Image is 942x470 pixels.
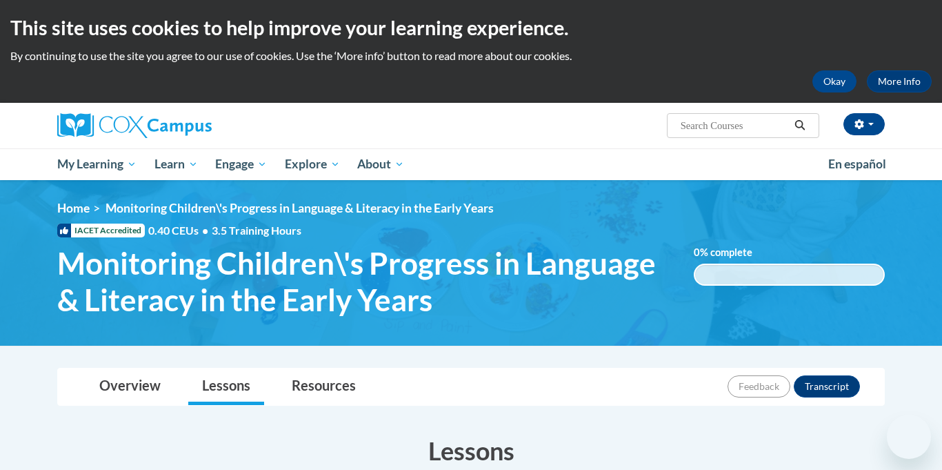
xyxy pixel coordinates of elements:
[154,156,198,173] span: Learn
[694,246,700,258] span: 0
[57,433,885,468] h3: Lessons
[106,201,494,215] span: Monitoring Children\'s Progress in Language & Literacy in the Early Years
[794,375,860,398] button: Transcript
[812,70,856,92] button: Okay
[57,156,137,173] span: My Learning
[57,113,319,138] a: Cox Campus
[57,224,145,237] span: IACET Accredited
[57,113,212,138] img: Cox Campus
[146,148,207,180] a: Learn
[10,48,932,63] p: By continuing to use the site you agree to our use of cookies. Use the ‘More info’ button to read...
[148,223,212,238] span: 0.40 CEUs
[202,224,208,237] span: •
[276,148,349,180] a: Explore
[188,369,264,405] a: Lessons
[357,156,404,173] span: About
[57,245,673,318] span: Monitoring Children\'s Progress in Language & Literacy in the Early Years
[48,148,146,180] a: My Learning
[278,369,370,405] a: Resources
[819,150,895,179] a: En español
[828,157,886,171] span: En español
[694,245,773,260] label: % complete
[790,117,810,134] button: Search
[867,70,932,92] a: More Info
[57,201,90,215] a: Home
[285,156,340,173] span: Explore
[215,156,267,173] span: Engage
[843,113,885,135] button: Account Settings
[37,148,905,180] div: Main menu
[728,375,790,398] button: Feedback
[10,14,932,41] h2: This site uses cookies to help improve your learning experience.
[206,148,276,180] a: Engage
[212,224,301,237] span: 3.5 Training Hours
[349,148,414,180] a: About
[887,415,931,459] iframe: Button to launch messaging window
[679,117,790,134] input: Search Courses
[86,369,174,405] a: Overview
